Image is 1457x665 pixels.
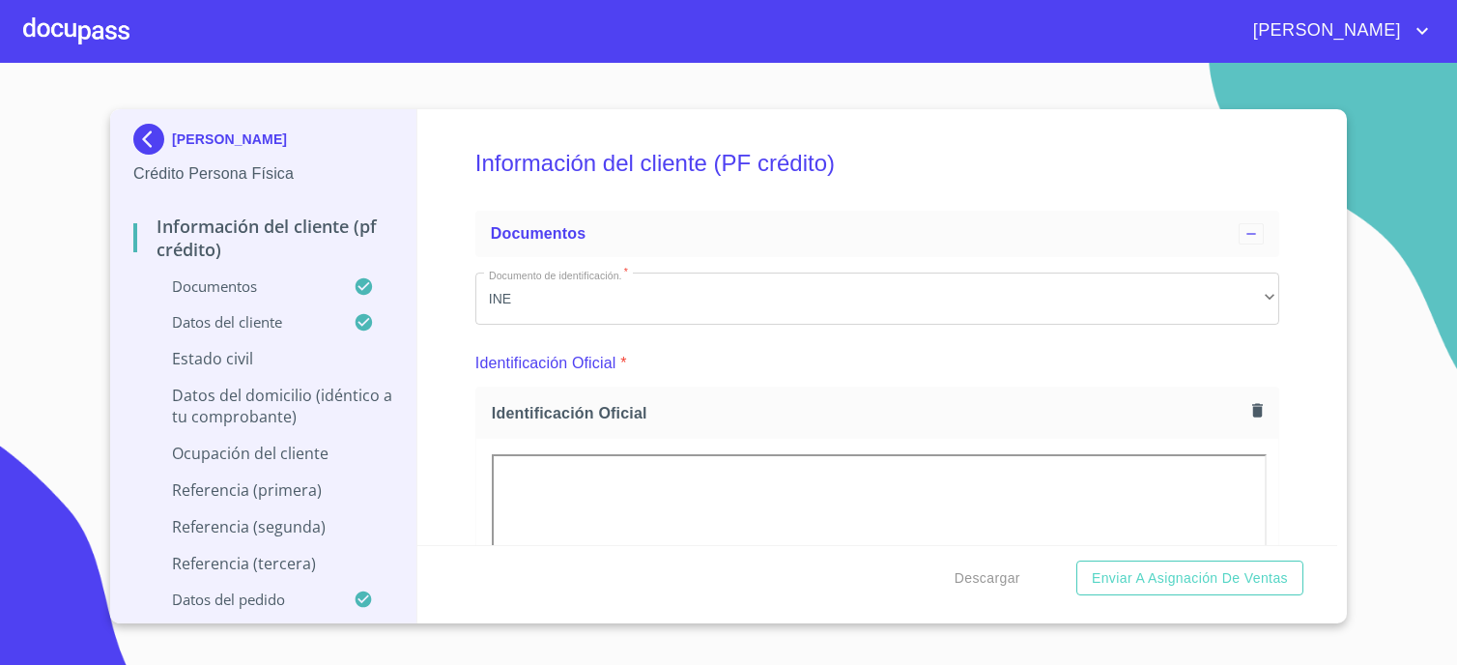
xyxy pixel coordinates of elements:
h5: Información del cliente (PF crédito) [475,124,1279,203]
button: account of current user [1239,15,1434,46]
p: Estado Civil [133,348,393,369]
span: Enviar a Asignación de Ventas [1092,566,1288,591]
p: Datos del domicilio (idéntico a tu comprobante) [133,385,393,427]
p: Crédito Persona Física [133,162,393,186]
img: Docupass spot blue [133,124,172,155]
p: Referencia (tercera) [133,553,393,574]
div: INE [475,273,1279,325]
span: Descargar [955,566,1020,591]
button: Enviar a Asignación de Ventas [1076,561,1303,596]
p: Información del cliente (PF crédito) [133,215,393,261]
p: Referencia (segunda) [133,516,393,537]
span: Identificación Oficial [492,403,1244,423]
p: Documentos [133,276,354,296]
p: Identificación Oficial [475,352,616,375]
p: Referencia (primera) [133,479,393,501]
p: Ocupación del Cliente [133,443,393,464]
p: Datos del cliente [133,312,354,332]
div: Documentos [475,211,1279,257]
p: Datos del pedido [133,590,354,609]
span: [PERSON_NAME] [1239,15,1411,46]
button: Descargar [947,561,1028,596]
p: [PERSON_NAME] [172,131,287,147]
span: Documentos [491,225,586,242]
div: [PERSON_NAME] [133,124,393,162]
